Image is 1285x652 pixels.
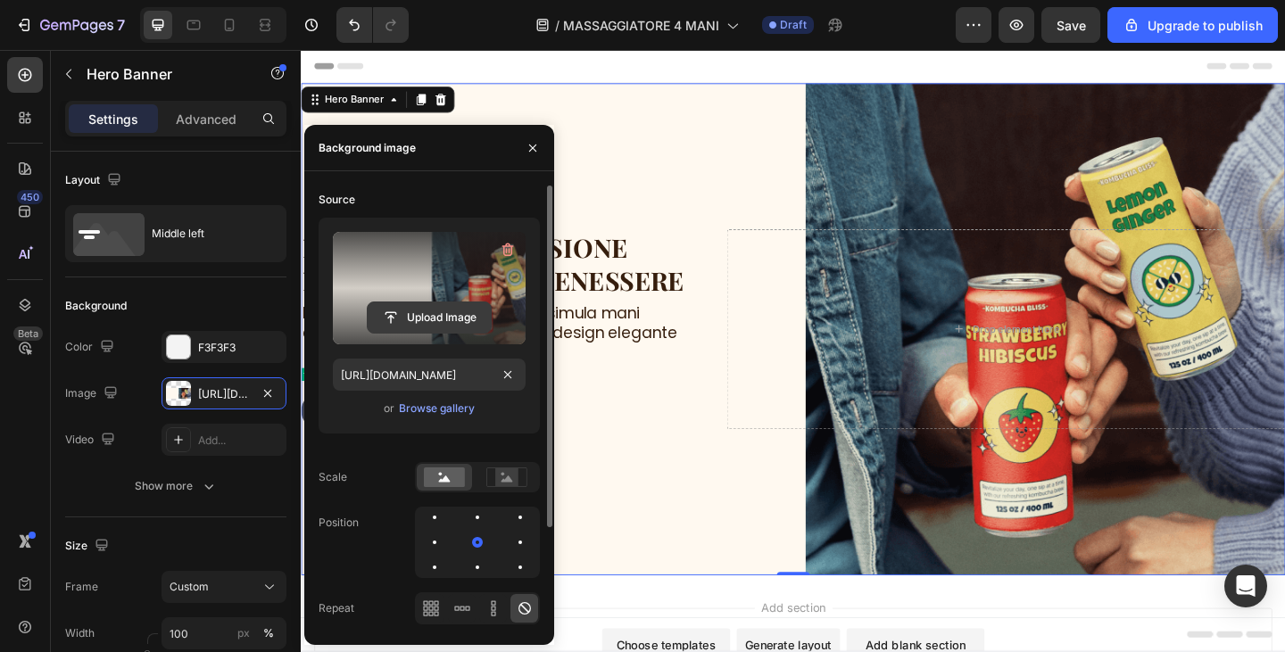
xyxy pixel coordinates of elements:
input: px% [162,617,286,649]
div: F3F3F3 [198,340,282,356]
div: Size [65,534,112,558]
span: Save [1057,18,1086,33]
div: Layout [65,169,125,193]
p: 7 [117,14,125,36]
div: Add... [198,433,282,449]
div: Open Intercom Messenger [1224,565,1267,607]
p: Hero Banner [87,63,238,85]
button: Save [1041,7,1100,43]
div: Position [319,515,359,531]
div: Image [65,382,121,406]
div: Scale [319,469,347,485]
iframe: Design area [301,50,1285,652]
div: Upgrade to publish [1123,16,1263,35]
span: Custom [170,579,209,595]
div: Show more [135,477,218,495]
input: https://example.com/image.jpg [333,359,526,391]
div: % [263,625,274,641]
button: Upgrade to publish [1107,7,1278,43]
span: Add section [493,598,578,616]
div: [URL][DOMAIN_NAME] [198,386,250,402]
label: Frame [65,579,98,595]
span: Draft [780,17,807,33]
div: Beta [13,326,43,341]
button: Browse gallery [398,400,476,417]
button: Show more [65,470,286,502]
div: Color [65,335,118,359]
span: / [555,16,560,35]
div: Video [65,428,119,452]
div: Background image [319,140,416,156]
div: Drop element here [730,297,825,311]
div: 450 [17,190,43,204]
button: px [258,623,279,644]
div: Undo/Redo [336,7,409,43]
div: Browse gallery [399,400,475,417]
button: Upload Image [367,301,492,334]
span: MASSAGGIATORE 4 MANI [563,16,719,35]
div: Middle left [152,213,261,254]
div: Repeat [319,600,354,616]
button: 7 [7,7,133,43]
div: px [237,625,250,641]
button: % [233,623,254,644]
label: Width [65,625,95,641]
button: Custom [162,571,286,603]
div: Background [65,298,127,314]
span: or [384,398,394,419]
p: Advanced [176,110,236,128]
div: Source [319,192,355,208]
p: Settings [88,110,138,128]
div: Hero Banner [22,46,94,62]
